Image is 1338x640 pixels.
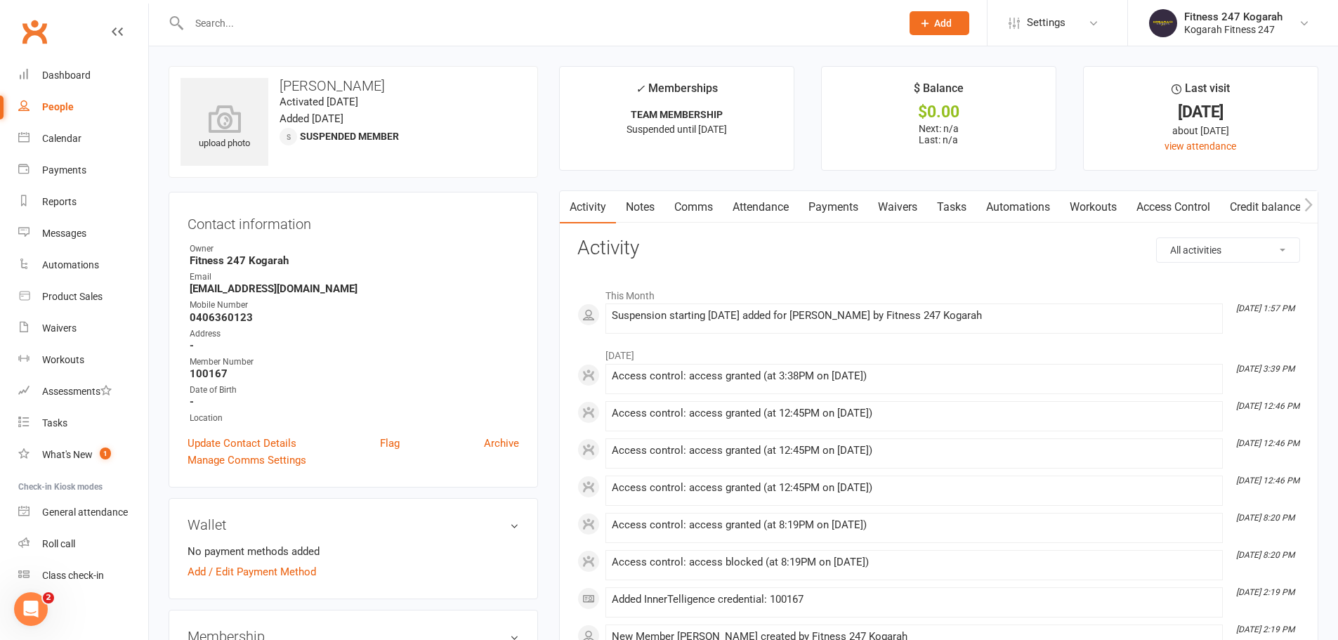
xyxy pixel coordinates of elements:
a: Product Sales [18,281,148,313]
div: Reports [42,196,77,207]
a: Messages [18,218,148,249]
strong: TEAM MEMBERSHIP [631,109,723,120]
div: Dashboard [42,70,91,81]
div: General attendance [42,507,128,518]
div: $ Balance [914,79,964,105]
i: [DATE] 1:57 PM [1236,303,1294,313]
span: Suspended member [300,131,399,142]
a: Tasks [18,407,148,439]
input: Search... [185,13,891,33]
div: Last visit [1172,79,1230,105]
div: People [42,101,74,112]
div: Mobile Number [190,299,519,312]
a: Archive [484,435,519,452]
a: Class kiosk mode [18,560,148,592]
a: Automations [976,191,1060,223]
h3: Wallet [188,517,519,533]
i: [DATE] 2:19 PM [1236,587,1294,597]
img: thumb_image1749097489.png [1149,9,1177,37]
li: [DATE] [577,341,1300,363]
a: Activity [560,191,616,223]
a: Roll call [18,528,148,560]
div: Access control: access granted (at 12:45PM on [DATE]) [612,407,1216,419]
h3: Contact information [188,211,519,232]
div: Product Sales [42,291,103,302]
li: This Month [577,281,1300,303]
span: 2 [43,592,54,603]
div: Email [190,270,519,284]
div: Added InnerTelligence credential: 100167 [612,594,1216,606]
a: Update Contact Details [188,435,296,452]
div: Access control: access granted (at 12:45PM on [DATE]) [612,445,1216,457]
div: Assessments [42,386,112,397]
a: Credit balance [1220,191,1311,223]
a: Workouts [18,344,148,376]
div: Owner [190,242,519,256]
a: Payments [18,155,148,186]
strong: [EMAIL_ADDRESS][DOMAIN_NAME] [190,282,519,295]
a: Reports [18,186,148,218]
div: Date of Birth [190,384,519,397]
div: Access control: access blocked (at 8:19PM on [DATE]) [612,556,1216,568]
i: [DATE] 8:20 PM [1236,513,1294,523]
span: Settings [1027,7,1065,39]
a: What's New1 [18,439,148,471]
div: Kogarah Fitness 247 [1184,23,1283,36]
a: Access Control [1127,191,1220,223]
a: Clubworx [17,14,52,49]
strong: - [190,396,519,408]
a: Assessments [18,376,148,407]
strong: 0406360123 [190,311,519,324]
a: Waivers [868,191,927,223]
a: Comms [664,191,723,223]
div: Automations [42,259,99,270]
button: Add [910,11,969,35]
div: Access control: access granted (at 3:38PM on [DATE]) [612,370,1216,382]
div: Waivers [42,322,77,334]
a: Calendar [18,123,148,155]
h3: [PERSON_NAME] [181,78,526,93]
div: Class check-in [42,570,104,581]
i: [DATE] 8:20 PM [1236,550,1294,560]
a: view attendance [1165,141,1236,152]
a: Add / Edit Payment Method [188,563,316,580]
span: 1 [100,448,111,459]
div: $0.00 [834,105,1043,119]
div: [DATE] [1096,105,1305,119]
div: Location [190,412,519,425]
i: [DATE] 12:46 PM [1236,476,1299,485]
li: No payment methods added [188,543,519,560]
div: upload photo [181,105,268,151]
div: Messages [42,228,86,239]
div: Calendar [42,133,81,144]
a: Waivers [18,313,148,344]
a: Manage Comms Settings [188,452,306,469]
div: Tasks [42,417,67,429]
div: Address [190,327,519,341]
span: Suspended until [DATE] [627,124,727,135]
iframe: Intercom live chat [14,592,48,626]
a: People [18,91,148,123]
div: Memberships [636,79,718,105]
div: Payments [42,164,86,176]
span: Add [934,18,952,29]
div: What's New [42,449,93,460]
div: Fitness 247 Kogarah [1184,11,1283,23]
strong: 100167 [190,367,519,380]
strong: - [190,339,519,352]
i: [DATE] 2:19 PM [1236,625,1294,634]
div: Roll call [42,538,75,549]
h3: Activity [577,237,1300,259]
a: General attendance kiosk mode [18,497,148,528]
a: Workouts [1060,191,1127,223]
time: Activated [DATE] [280,96,358,108]
a: Notes [616,191,664,223]
div: about [DATE] [1096,123,1305,138]
i: ✓ [636,82,645,96]
div: Access control: access granted (at 12:45PM on [DATE]) [612,482,1216,494]
i: [DATE] 12:46 PM [1236,401,1299,411]
a: Payments [799,191,868,223]
a: Flag [380,435,400,452]
a: Automations [18,249,148,281]
a: Attendance [723,191,799,223]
